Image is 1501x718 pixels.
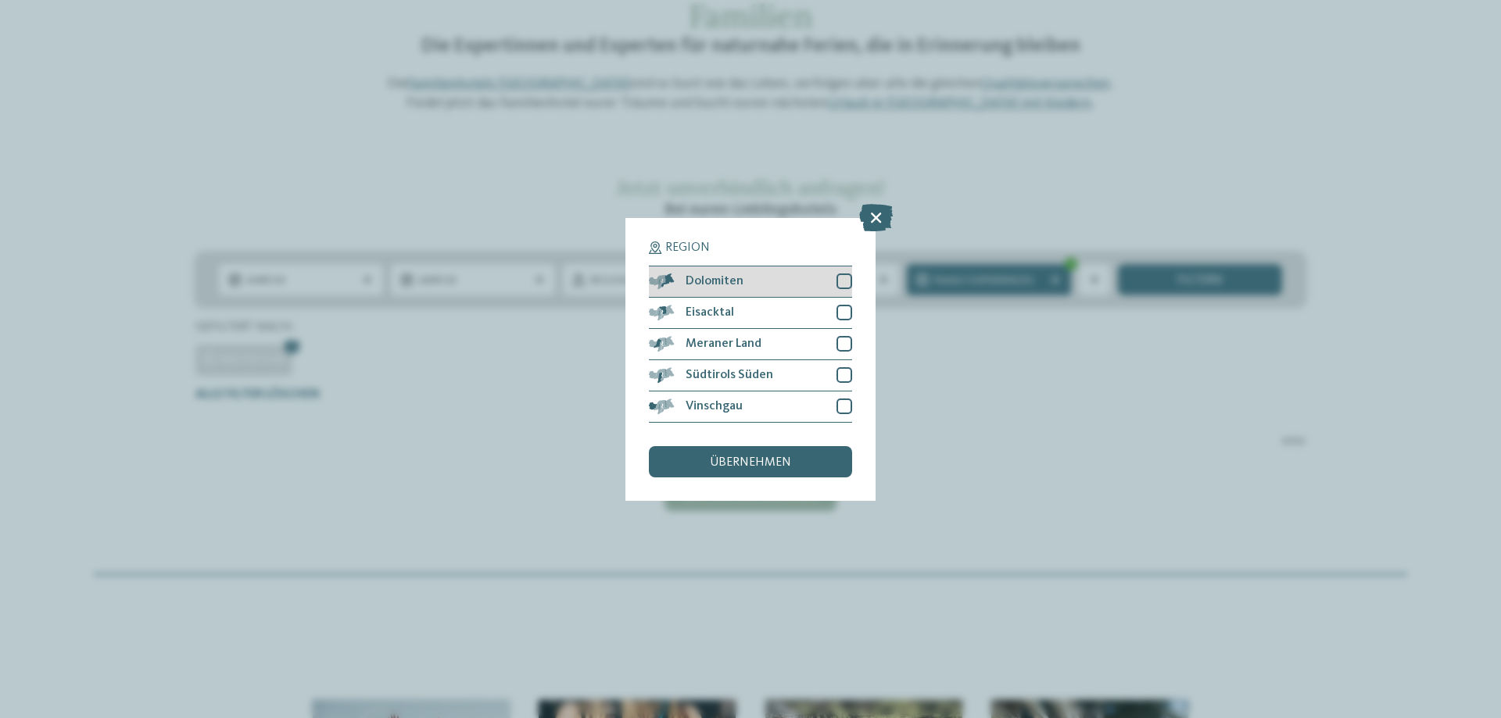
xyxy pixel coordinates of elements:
[686,338,761,350] span: Meraner Land
[686,400,743,413] span: Vinschgau
[686,306,734,319] span: Eisacktal
[686,275,743,288] span: Dolomiten
[710,456,791,469] span: übernehmen
[686,369,773,381] span: Südtirols Süden
[665,241,710,254] span: Region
